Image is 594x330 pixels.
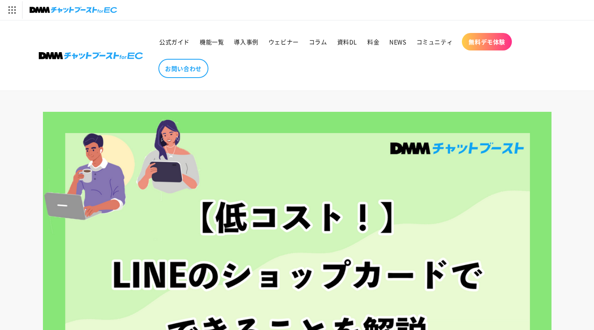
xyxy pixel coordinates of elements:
span: 無料デモ体験 [469,38,505,45]
a: 公式ガイド [154,33,195,50]
a: コミュニティ [411,33,458,50]
img: サービス [1,1,22,19]
a: お問い合わせ [158,59,208,78]
span: コミュニティ [416,38,453,45]
a: 資料DL [332,33,362,50]
span: 公式ガイド [159,38,190,45]
img: チャットブーストforEC [30,4,117,16]
span: 導入事例 [234,38,258,45]
a: 無料デモ体験 [462,33,512,50]
span: ウェビナー [268,38,299,45]
img: 株式会社DMM Boost [39,52,143,59]
span: 機能一覧 [200,38,224,45]
a: 導入事例 [229,33,263,50]
span: コラム [309,38,327,45]
span: 資料DL [337,38,357,45]
a: コラム [304,33,332,50]
span: 料金 [367,38,379,45]
span: NEWS [389,38,406,45]
a: NEWS [384,33,411,50]
span: お問い合わせ [165,65,202,72]
a: 機能一覧 [195,33,229,50]
a: ウェビナー [263,33,304,50]
a: 料金 [362,33,384,50]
